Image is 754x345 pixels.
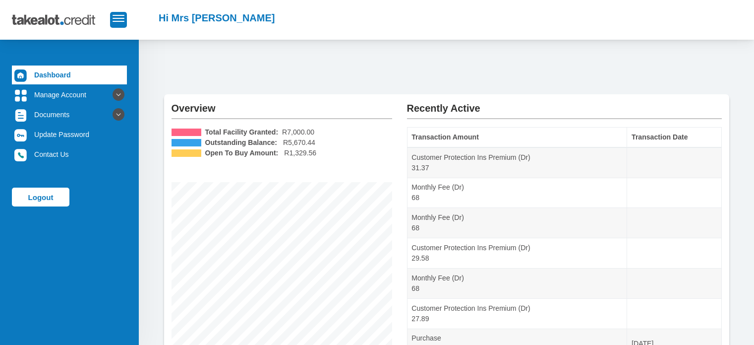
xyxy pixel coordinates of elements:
b: Total Facility Granted: [205,127,279,138]
td: Monthly Fee (Dr) 68 [407,178,627,208]
h2: Overview [172,94,392,114]
th: Transaction Amount [407,128,627,147]
span: R7,000.00 [282,127,314,138]
a: Logout [12,188,69,207]
span: R5,670.44 [283,138,315,148]
b: Outstanding Balance: [205,138,278,148]
b: Open To Buy Amount: [205,148,279,158]
a: Update Password [12,125,127,144]
a: Documents [12,105,127,124]
td: Customer Protection Ins Premium (Dr) 31.37 [407,147,627,178]
a: Manage Account [12,85,127,104]
td: Monthly Fee (Dr) 68 [407,268,627,298]
td: Monthly Fee (Dr) 68 [407,208,627,238]
span: R1,329.56 [284,148,316,158]
td: Customer Protection Ins Premium (Dr) 29.58 [407,238,627,269]
a: Dashboard [12,66,127,84]
td: Customer Protection Ins Premium (Dr) 27.89 [407,298,627,329]
h2: Hi Mrs [PERSON_NAME] [159,12,275,24]
img: takealot_credit_logo.svg [12,7,110,32]
a: Contact Us [12,145,127,164]
th: Transaction Date [627,128,721,147]
h2: Recently Active [407,94,722,114]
